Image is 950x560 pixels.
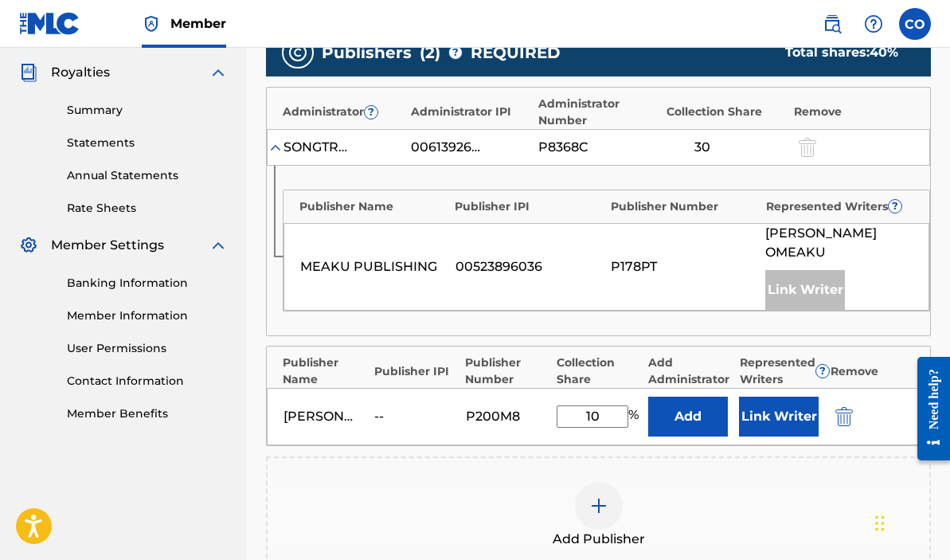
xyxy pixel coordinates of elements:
[283,354,366,388] div: Publisher Name
[411,104,531,120] div: Administrator IPI
[648,397,728,437] button: Add
[823,14,842,33] img: search
[449,46,462,59] span: ?
[870,484,950,560] iframe: Chat Widget
[209,236,228,255] img: expand
[51,236,164,255] span: Member Settings
[67,200,228,217] a: Rate Sheets
[374,363,458,380] div: Publisher IPI
[740,354,823,388] div: Represented Writers
[628,405,643,428] span: %
[365,106,377,119] span: ?
[455,257,603,276] div: 00523896036
[667,104,787,120] div: Collection Share
[288,43,307,62] img: publishers
[611,257,758,276] div: P178PT
[816,365,829,378] span: ?
[816,8,848,40] a: Public Search
[455,198,602,215] div: Publisher IPI
[67,405,228,422] a: Member Benefits
[864,14,883,33] img: help
[557,354,640,388] div: Collection Share
[67,135,228,151] a: Statements
[465,354,549,388] div: Publisher Number
[67,167,228,184] a: Annual Statements
[858,8,889,40] div: Help
[835,407,853,426] img: 12a2ab48e56ec057fbd8.svg
[831,363,914,380] div: Remove
[420,41,440,65] span: ( 2 )
[67,373,228,390] a: Contact Information
[67,307,228,324] a: Member Information
[19,12,80,35] img: MLC Logo
[299,198,447,215] div: Publisher Name
[67,102,228,119] a: Summary
[268,139,283,155] img: expand-cell-toggle
[471,41,561,65] span: REQUIRED
[67,340,228,357] a: User Permissions
[300,257,448,276] div: MEAKU PUBLISHING
[283,104,403,120] div: Administrator
[51,63,110,82] span: Royalties
[170,14,226,33] span: Member
[905,345,950,473] iframe: Resource Center
[589,496,608,515] img: add
[785,43,899,62] div: Total shares:
[899,8,931,40] div: User Menu
[538,96,659,129] div: Administrator Number
[870,45,898,60] span: 40 %
[19,236,38,255] img: Member Settings
[765,224,913,262] span: [PERSON_NAME] OMEAKU
[142,14,161,33] img: Top Rightsholder
[322,41,412,65] span: Publishers
[766,198,913,215] div: Represented Writers
[875,499,885,547] div: Drag
[19,63,38,82] img: Royalties
[889,200,901,213] span: ?
[67,275,228,292] a: Banking Information
[794,104,914,120] div: Remove
[611,198,758,215] div: Publisher Number
[648,354,732,388] div: Add Administrator
[553,530,645,549] span: Add Publisher
[209,63,228,82] img: expand
[739,397,819,437] button: Link Writer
